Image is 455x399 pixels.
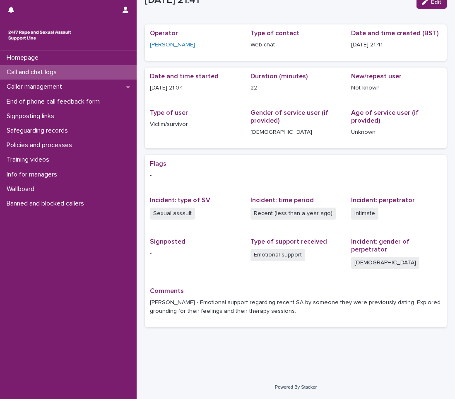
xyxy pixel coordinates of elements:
p: - [150,249,241,258]
p: Training videos [3,156,56,164]
span: Incident: type of SV [150,197,210,203]
span: New/repeat user [351,73,402,80]
img: rhQMoQhaT3yELyF149Cw [7,27,73,44]
span: Type of contact [250,30,299,36]
span: Type of support received [250,238,327,245]
a: [PERSON_NAME] [150,41,195,49]
span: Recent (less than a year ago) [250,208,336,220]
span: Incident: time period [250,197,314,203]
p: Web chat [250,41,341,49]
span: Age of service user (if provided) [351,109,419,124]
p: Call and chat logs [3,68,63,76]
p: [DATE] 21:04 [150,84,241,92]
span: Intimate [351,208,378,220]
p: [DEMOGRAPHIC_DATA] [250,128,341,137]
span: Date and time created (BST) [351,30,438,36]
span: Emotional support [250,249,305,261]
span: Operator [150,30,178,36]
span: Comments [150,288,184,294]
span: Date and time started [150,73,219,80]
span: Signposted [150,238,185,245]
p: Policies and processes [3,141,79,149]
span: Duration (minutes) [250,73,308,80]
span: [DEMOGRAPHIC_DATA] [351,257,419,269]
span: Type of user [150,109,188,116]
p: [DATE] 21:41 [351,41,442,49]
p: Signposting links [3,112,61,120]
span: Flags [150,160,166,167]
p: Safeguarding records [3,127,75,135]
a: Powered By Stacker [275,384,317,389]
p: Unknown [351,128,442,137]
p: End of phone call feedback form [3,98,106,106]
span: Gender of service user (if provided) [250,109,328,124]
p: Wallboard [3,185,41,193]
p: Banned and blocked callers [3,200,91,208]
p: 22 [250,84,341,92]
p: Victim/survivor [150,120,241,129]
p: - [150,171,442,180]
span: Sexual assault [150,208,195,220]
span: Incident: gender of perpetrator [351,238,409,253]
span: Incident: perpetrator [351,197,415,203]
p: [PERSON_NAME] - Emotional support regarding recent SA by someone they were previously dating. Exp... [150,298,442,316]
p: Info for managers [3,171,64,179]
p: Homepage [3,54,45,62]
p: Not known [351,84,442,92]
p: Caller management [3,83,69,91]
